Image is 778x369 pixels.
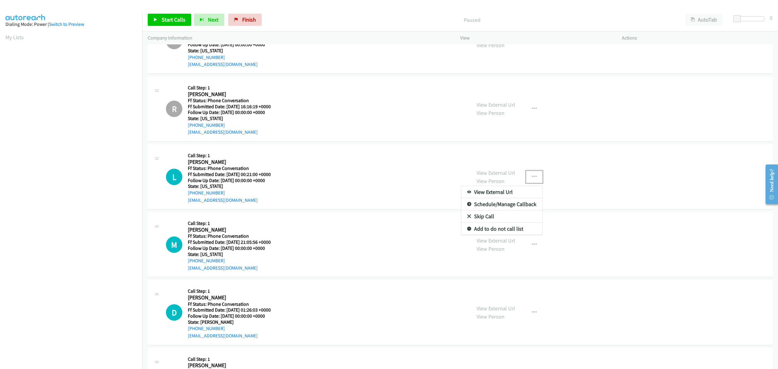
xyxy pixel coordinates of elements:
[166,304,182,321] div: The call is yet to be attempted
[761,160,778,209] iframe: Resource Center
[166,304,182,321] h1: D
[49,21,84,27] a: Switch to Preview
[461,210,542,222] a: Skip Call
[461,198,542,210] a: Schedule/Manage Callback
[5,47,142,336] iframe: Dialpad
[461,186,542,198] a: View External Url
[5,34,24,41] a: My Lists
[5,21,137,28] div: Dialing Mode: Power |
[166,236,182,253] h1: M
[461,223,542,235] a: Add to do not call list
[166,236,182,253] div: The call is yet to be attempted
